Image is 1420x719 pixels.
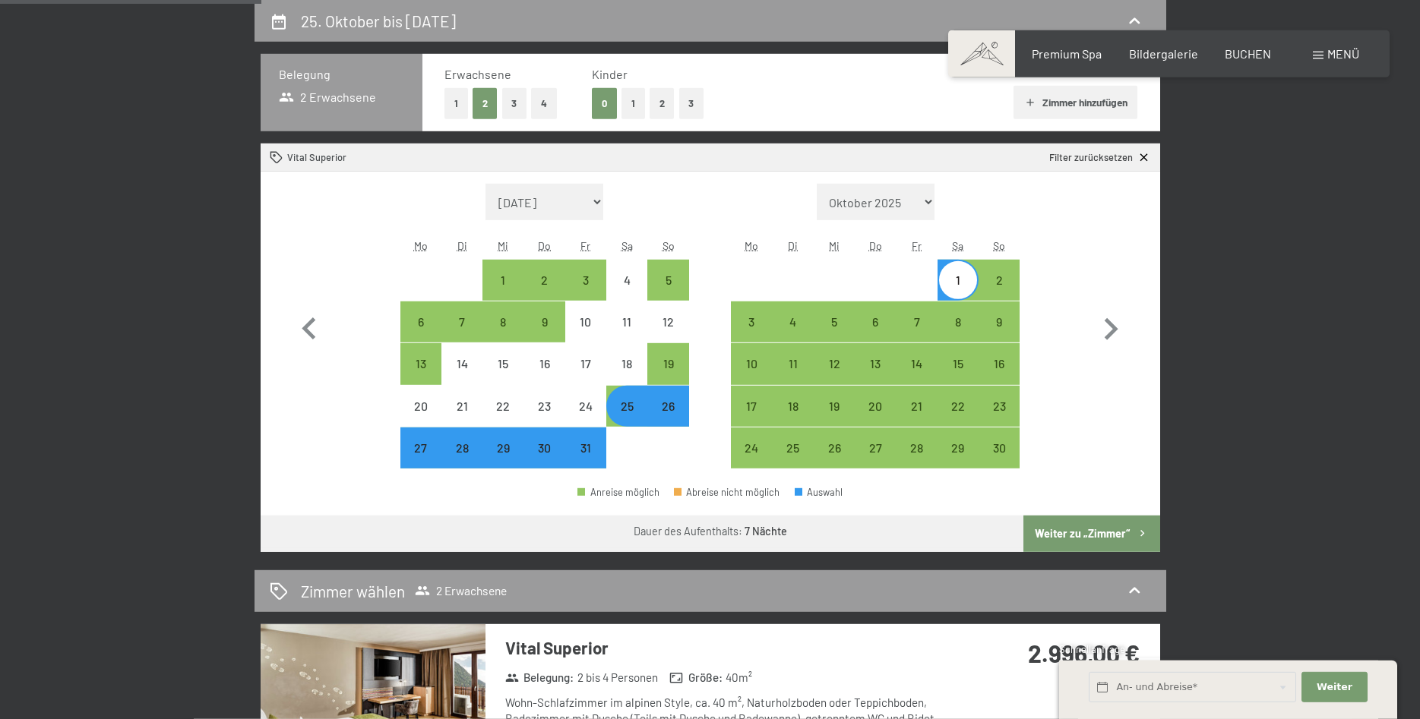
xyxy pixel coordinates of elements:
[505,670,574,686] strong: Belegung :
[939,442,977,480] div: 29
[731,301,772,342] div: Mon Nov 03 2025
[402,358,440,396] div: 13
[815,316,853,354] div: 5
[732,358,770,396] div: 10
[484,358,522,396] div: 15
[855,427,896,468] div: Thu Nov 27 2025
[526,400,564,438] div: 23
[402,442,440,480] div: 27
[731,301,772,342] div: Anreise möglich
[647,301,688,342] div: Anreise nicht möglich
[952,239,963,252] abbr: Samstag
[674,487,780,497] div: Abreise nicht möglich
[897,442,935,480] div: 28
[856,316,894,354] div: 6
[938,427,979,468] div: Anreise möglich
[567,400,605,438] div: 24
[402,316,440,354] div: 6
[647,260,688,301] div: Anreise möglich
[400,343,441,384] div: Anreise möglich
[939,400,977,438] div: 22
[773,427,814,468] div: Anreise möglich
[745,525,787,538] b: 7 Nächte
[531,88,557,119] button: 4
[443,400,481,438] div: 21
[301,11,456,30] h2: 25. Oktober bis [DATE]
[279,89,377,106] span: 2 Erwachsene
[270,151,346,165] div: Vital Superior
[526,316,564,354] div: 9
[869,239,882,252] abbr: Donnerstag
[938,301,979,342] div: Sat Nov 08 2025
[980,442,1018,480] div: 30
[855,386,896,427] div: Thu Nov 20 2025
[980,400,1018,438] div: 23
[979,301,1020,342] div: Sun Nov 09 2025
[473,88,498,119] button: 2
[482,427,523,468] div: Anreise möglich
[774,442,812,480] div: 25
[606,260,647,301] div: Anreise nicht möglich
[896,343,937,384] div: Fri Nov 14 2025
[1129,46,1198,61] a: Bildergalerie
[896,301,937,342] div: Anreise möglich
[1014,86,1137,119] button: Zimmer hinzufügen
[1089,184,1133,469] button: Nächster Monat
[1059,643,1125,655] span: Schnellanfrage
[592,88,617,119] button: 0
[938,260,979,301] div: Sat Nov 01 2025
[647,386,688,427] div: Anreise möglich
[400,386,441,427] div: Anreise nicht möglich
[1225,46,1271,61] a: BUCHEN
[524,301,565,342] div: Thu Oct 09 2025
[484,316,522,354] div: 8
[773,301,814,342] div: Tue Nov 04 2025
[647,386,688,427] div: Sun Oct 26 2025
[482,386,523,427] div: Wed Oct 22 2025
[441,343,482,384] div: Anreise nicht möglich
[524,260,565,301] div: Thu Oct 02 2025
[606,343,647,384] div: Anreise nicht möglich
[993,239,1005,252] abbr: Sonntag
[577,487,659,497] div: Anreise möglich
[565,427,606,468] div: Anreise möglich
[814,427,855,468] div: Wed Nov 26 2025
[855,427,896,468] div: Anreise möglich
[567,358,605,396] div: 17
[788,239,798,252] abbr: Dienstag
[443,316,481,354] div: 7
[608,358,646,396] div: 18
[279,66,404,83] h3: Belegung
[669,670,723,686] strong: Größe :
[774,400,812,438] div: 18
[647,301,688,342] div: Sun Oct 12 2025
[663,239,675,252] abbr: Sonntag
[939,316,977,354] div: 8
[745,239,758,252] abbr: Montag
[732,400,770,438] div: 17
[773,343,814,384] div: Anreise möglich
[815,442,853,480] div: 26
[938,386,979,427] div: Anreise möglich
[565,301,606,342] div: Anreise nicht möglich
[774,358,812,396] div: 11
[1032,46,1102,61] span: Premium Spa
[855,301,896,342] div: Thu Nov 06 2025
[402,400,440,438] div: 20
[484,274,522,312] div: 1
[732,442,770,480] div: 24
[856,442,894,480] div: 27
[773,301,814,342] div: Anreise möglich
[441,427,482,468] div: Anreise möglich
[457,239,467,252] abbr: Dienstag
[524,386,565,427] div: Thu Oct 23 2025
[482,301,523,342] div: Anreise möglich
[567,274,605,312] div: 3
[606,386,647,427] div: Sat Oct 25 2025
[502,88,527,119] button: 3
[896,343,937,384] div: Anreise möglich
[482,343,523,384] div: Wed Oct 15 2025
[1317,680,1352,694] span: Weiter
